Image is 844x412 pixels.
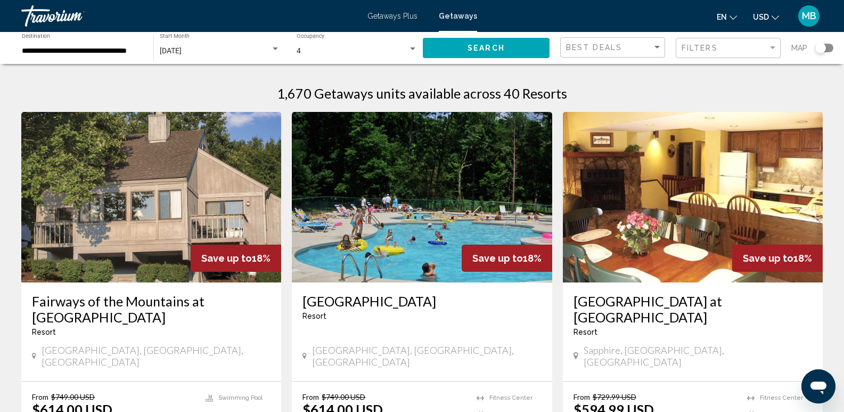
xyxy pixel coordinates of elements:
img: 3420I01X.jpg [563,112,823,282]
span: [GEOGRAPHIC_DATA], [GEOGRAPHIC_DATA], [GEOGRAPHIC_DATA] [42,344,271,368]
div: 18% [462,245,552,272]
span: Save up to [201,253,252,264]
span: [DATE] [160,46,182,55]
span: [GEOGRAPHIC_DATA], [GEOGRAPHIC_DATA], [GEOGRAPHIC_DATA] [312,344,542,368]
span: Swimming Pool [218,394,263,401]
img: 0195E01X.jpg [21,112,281,282]
span: Fitness Center [489,394,532,401]
span: en [717,13,727,21]
div: 18% [191,245,281,272]
span: Resort [573,328,597,336]
span: Save up to [743,253,793,264]
span: From [32,392,48,401]
iframe: Кнопка запуска окна обмена сообщениями [801,369,835,403]
div: 18% [732,245,823,272]
span: USD [753,13,769,21]
span: Map [791,41,807,55]
span: Best Deals [566,43,622,52]
img: 4305O01X.jpg [292,112,552,282]
mat-select: Sort by [566,43,662,52]
h1: 1,670 Getaways units available across 40 Resorts [277,85,567,101]
button: User Menu [795,5,823,27]
button: Filter [676,37,781,59]
span: $729.99 USD [593,392,636,401]
span: Filters [682,44,718,52]
a: Getaways Plus [367,12,417,20]
span: $749.00 USD [322,392,365,401]
span: Search [468,44,505,53]
span: $749.00 USD [51,392,95,401]
span: Fitness Center [760,394,803,401]
span: MB [802,11,816,21]
span: Save up to [472,253,523,264]
button: Change language [717,9,737,25]
a: [GEOGRAPHIC_DATA] [302,293,541,309]
button: Change currency [753,9,779,25]
span: Sapphire, [GEOGRAPHIC_DATA], [GEOGRAPHIC_DATA] [584,344,812,368]
span: From [573,392,590,401]
a: Travorium [21,5,357,27]
span: From [302,392,319,401]
span: Resort [302,312,326,320]
a: [GEOGRAPHIC_DATA] at [GEOGRAPHIC_DATA] [573,293,812,325]
span: Resort [32,328,56,336]
button: Search [423,38,550,58]
a: Fairways of the Mountains at [GEOGRAPHIC_DATA] [32,293,271,325]
span: 4 [297,46,301,55]
a: Getaways [439,12,477,20]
